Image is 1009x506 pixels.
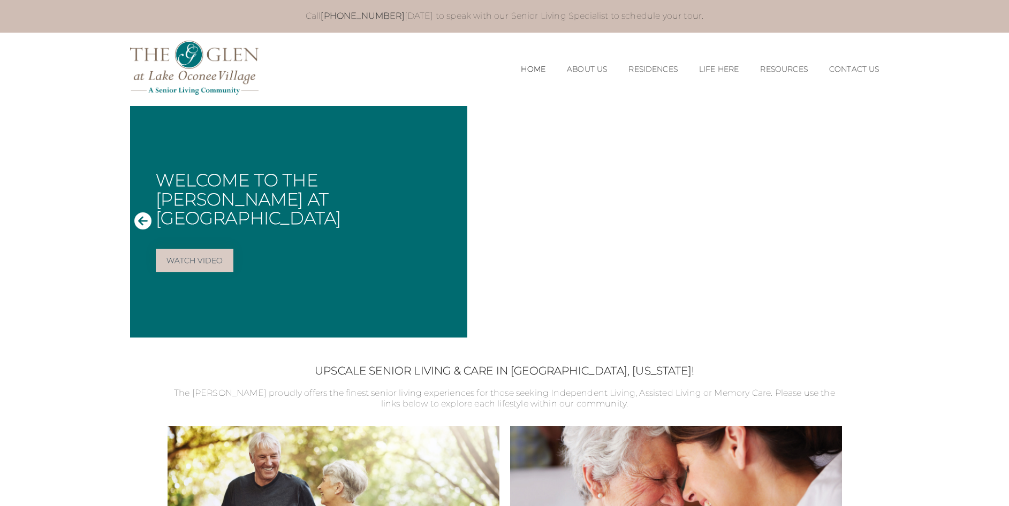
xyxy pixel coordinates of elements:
a: Contact Us [829,65,879,74]
a: [PHONE_NUMBER] [321,11,404,21]
a: Resources [760,65,807,74]
div: Slide 1 of 1 [130,106,879,338]
a: About Us [567,65,607,74]
p: Call [DATE] to speak with our Senior Living Specialist to schedule your tour. [141,11,869,22]
a: Home [521,65,545,74]
h2: Upscale Senior Living & Care in [GEOGRAPHIC_DATA], [US_STATE]! [168,364,842,377]
p: The [PERSON_NAME] proudly offers the finest senior living experiences for those seeking Independe... [168,388,842,410]
img: The Glen Lake Oconee Home [130,41,259,95]
a: Life Here [699,65,739,74]
a: Watch Video [156,249,234,272]
a: Residences [628,65,678,74]
button: Next Slide [858,212,875,232]
iframe: Embedded Vimeo Video [467,106,879,338]
h1: Welcome to The [PERSON_NAME] at [GEOGRAPHIC_DATA] [156,171,459,227]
